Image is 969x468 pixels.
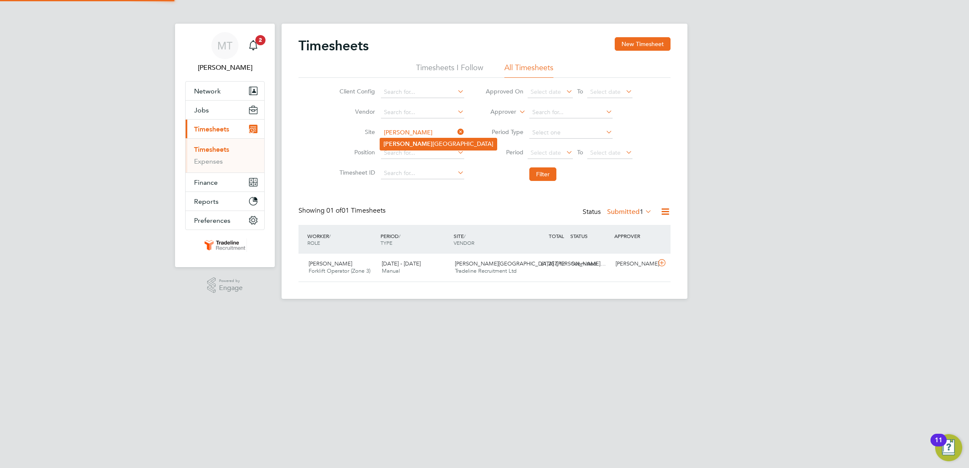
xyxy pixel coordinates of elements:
[383,140,432,148] b: [PERSON_NAME]
[207,277,243,293] a: Powered byEngage
[245,32,262,59] a: 2
[549,233,564,239] span: TOTAL
[337,128,375,136] label: Site
[309,260,352,267] span: [PERSON_NAME]
[381,107,464,118] input: Search for...
[194,145,229,153] a: Timesheets
[504,63,553,78] li: All Timesheets
[194,157,223,165] a: Expenses
[217,40,233,51] span: MT
[326,206,342,215] span: 01 of
[568,257,612,271] div: Submitted
[485,148,523,156] label: Period
[531,88,561,96] span: Select date
[612,228,656,244] div: APPROVER
[337,108,375,115] label: Vendor
[380,239,392,246] span: TYPE
[255,35,266,45] span: 2
[615,37,671,51] button: New Timesheet
[378,228,452,250] div: PERIOD
[380,138,497,150] li: [GEOGRAPHIC_DATA]
[529,167,556,181] button: Filter
[381,147,464,159] input: Search for...
[329,233,331,239] span: /
[382,267,400,274] span: Manual
[307,239,320,246] span: ROLE
[185,238,265,252] a: Go to home page
[478,108,516,116] label: Approver
[640,208,643,216] span: 1
[194,106,209,114] span: Jobs
[309,267,370,274] span: Forklift Operator (Zone 3)
[454,239,474,246] span: VENDOR
[194,216,230,224] span: Preferences
[337,148,375,156] label: Position
[935,440,942,451] div: 11
[194,125,229,133] span: Timesheets
[529,127,613,139] input: Select one
[455,267,517,274] span: Tradeline Recruitment Ltd
[186,82,264,100] button: Network
[305,228,378,250] div: WORKER
[186,192,264,211] button: Reports
[464,233,465,239] span: /
[399,233,400,239] span: /
[194,197,219,205] span: Reports
[590,149,621,156] span: Select date
[186,211,264,230] button: Preferences
[575,147,586,158] span: To
[219,277,243,285] span: Powered by
[531,149,561,156] span: Select date
[590,88,621,96] span: Select date
[186,120,264,138] button: Timesheets
[186,173,264,192] button: Finance
[524,257,568,271] div: £1,257.12
[416,63,483,78] li: Timesheets I Follow
[381,167,464,179] input: Search for...
[935,434,962,461] button: Open Resource Center, 11 new notifications
[298,206,387,215] div: Showing
[568,228,612,244] div: STATUS
[612,257,656,271] div: [PERSON_NAME]
[485,88,523,95] label: Approved On
[175,24,275,267] nav: Main navigation
[194,178,218,186] span: Finance
[529,107,613,118] input: Search for...
[607,208,652,216] label: Submitted
[186,101,264,119] button: Jobs
[455,260,606,267] span: [PERSON_NAME][GEOGRAPHIC_DATA] ([PERSON_NAME]…
[381,127,464,139] input: Search for...
[219,285,243,292] span: Engage
[452,228,525,250] div: SITE
[485,128,523,136] label: Period Type
[194,87,221,95] span: Network
[326,206,386,215] span: 01 Timesheets
[337,169,375,176] label: Timesheet ID
[382,260,421,267] span: [DATE] - [DATE]
[186,138,264,172] div: Timesheets
[203,238,247,252] img: tradelinerecruitment-logo-retina.png
[381,86,464,98] input: Search for...
[575,86,586,97] span: To
[298,37,369,54] h2: Timesheets
[185,32,265,73] a: MT[PERSON_NAME]
[185,63,265,73] span: Marina Takkou
[337,88,375,95] label: Client Config
[583,206,654,218] div: Status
